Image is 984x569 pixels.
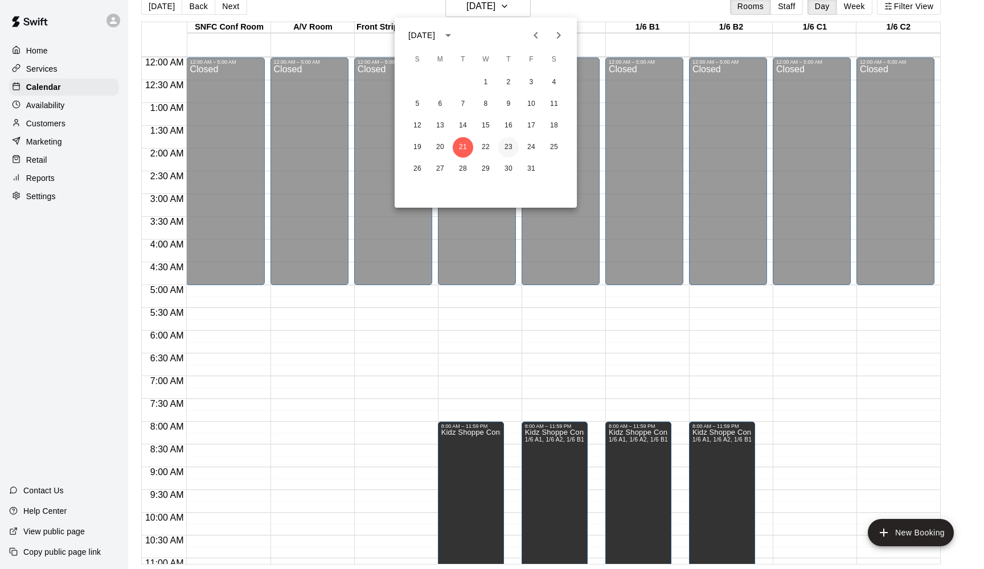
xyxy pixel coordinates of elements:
[475,137,496,158] button: 22
[498,94,519,114] button: 9
[407,48,428,71] span: Sunday
[544,72,564,93] button: 4
[475,159,496,179] button: 29
[544,48,564,71] span: Saturday
[430,48,450,71] span: Monday
[430,159,450,179] button: 27
[544,116,564,136] button: 18
[453,137,473,158] button: 21
[430,94,450,114] button: 6
[407,159,428,179] button: 26
[453,116,473,136] button: 14
[498,48,519,71] span: Thursday
[521,72,542,93] button: 3
[407,137,428,158] button: 19
[547,24,570,47] button: Next month
[453,94,473,114] button: 7
[498,116,519,136] button: 16
[475,72,496,93] button: 1
[498,159,519,179] button: 30
[521,116,542,136] button: 17
[408,30,435,42] div: [DATE]
[521,94,542,114] button: 10
[524,24,547,47] button: Previous month
[544,94,564,114] button: 11
[544,137,564,158] button: 25
[521,159,542,179] button: 31
[453,159,473,179] button: 28
[407,94,428,114] button: 5
[430,137,450,158] button: 20
[475,94,496,114] button: 8
[430,116,450,136] button: 13
[407,116,428,136] button: 12
[438,26,458,45] button: calendar view is open, switch to year view
[521,137,542,158] button: 24
[475,48,496,71] span: Wednesday
[498,72,519,93] button: 2
[498,137,519,158] button: 23
[475,116,496,136] button: 15
[453,48,473,71] span: Tuesday
[521,48,542,71] span: Friday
